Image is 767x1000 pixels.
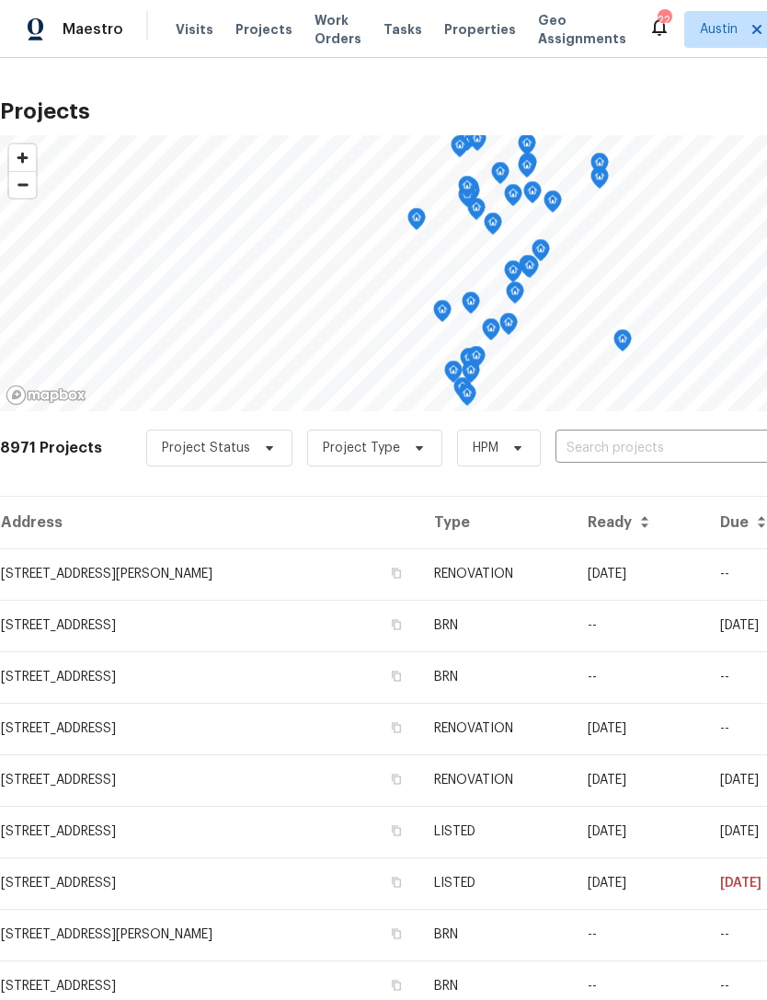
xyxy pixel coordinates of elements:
div: Map marker [521,256,539,284]
div: Map marker [523,181,542,210]
span: Project Status [162,439,250,457]
span: Geo Assignments [538,11,626,48]
div: Map marker [491,162,509,190]
div: Map marker [532,239,550,268]
span: Projects [235,20,292,39]
div: Map marker [458,176,476,204]
td: -- [573,909,705,960]
div: Map marker [506,282,524,310]
div: Map marker [462,292,480,320]
span: Work Orders [315,11,361,48]
a: Mapbox homepage [6,385,86,406]
td: RENOVATION [419,703,573,754]
div: Map marker [519,255,537,283]
div: Map marker [444,361,463,389]
button: Zoom in [9,144,36,171]
div: Map marker [519,153,537,181]
button: Copy Address [388,874,405,891]
div: Map marker [433,300,452,328]
td: BRN [419,651,573,703]
div: Map marker [468,129,487,157]
button: Copy Address [388,719,405,736]
div: Map marker [407,208,426,236]
span: HPM [473,439,498,457]
button: Zoom out [9,171,36,198]
div: Map marker [482,318,500,347]
span: Properties [444,20,516,39]
td: -- [573,651,705,703]
div: Map marker [462,361,480,389]
th: Ready [573,497,705,548]
div: Map marker [504,184,522,213]
span: Visits [176,20,213,39]
div: Map marker [458,384,476,412]
td: [DATE] [573,548,705,600]
button: Copy Address [388,565,405,581]
div: 22 [658,11,670,29]
td: RENOVATION [419,754,573,806]
div: Map marker [484,213,502,241]
div: Map marker [504,260,522,289]
td: BRN [419,909,573,960]
span: Austin [700,20,738,39]
td: [DATE] [573,806,705,857]
button: Copy Address [388,925,405,942]
div: Map marker [467,346,486,374]
div: Map marker [453,377,472,406]
td: [DATE] [573,703,705,754]
input: Search projects [555,434,766,463]
td: LISTED [419,857,573,909]
td: -- [573,600,705,651]
div: Map marker [499,313,518,341]
div: Map marker [518,155,536,184]
div: Map marker [590,153,609,181]
span: Tasks [383,23,422,36]
button: Copy Address [388,822,405,839]
span: Zoom out [9,172,36,198]
td: RENOVATION [419,548,573,600]
button: Copy Address [388,977,405,994]
button: Copy Address [388,668,405,684]
span: Project Type [323,439,400,457]
div: Map marker [460,348,478,376]
button: Copy Address [388,616,405,633]
button: Copy Address [388,771,405,787]
div: Map marker [451,135,469,164]
div: Map marker [518,133,536,162]
td: [DATE] [573,857,705,909]
td: [DATE] [573,754,705,806]
td: LISTED [419,806,573,857]
td: BRN [419,600,573,651]
div: Map marker [467,198,486,226]
div: Map marker [544,190,562,219]
span: Maestro [63,20,123,39]
th: Type [419,497,573,548]
div: Map marker [613,329,632,358]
